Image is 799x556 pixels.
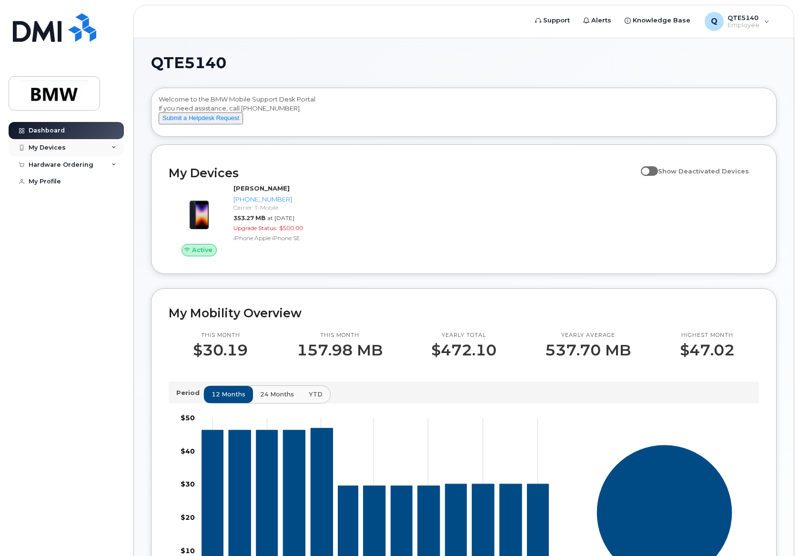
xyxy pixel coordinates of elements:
div: Welcome to the BMW Mobile Support Desk Portal If you need assistance, call [PHONE_NUMBER]. [159,95,769,133]
p: Period [176,388,203,397]
span: 24 months [260,390,294,399]
div: iPhone Apple iPhone SE [233,234,304,242]
p: $472.10 [431,342,496,359]
span: YTD [309,390,323,399]
img: image20231002-3703462-10zne2t.jpeg [176,189,222,234]
p: Yearly average [545,332,631,339]
p: $30.19 [193,342,248,359]
span: 353.27 MB [233,214,265,222]
h2: My Mobility Overview [169,306,759,320]
tspan: $40 [181,447,195,455]
p: Yearly total [431,332,496,339]
span: $500.00 [279,224,303,232]
span: QTE5140 [151,56,226,70]
p: 537.70 MB [545,342,631,359]
div: [PHONE_NUMBER] [233,195,304,204]
p: 157.98 MB [297,342,383,359]
p: $47.02 [680,342,735,359]
tspan: $10 [181,546,195,555]
span: Active [192,245,212,254]
h2: My Devices [169,166,636,180]
span: Show Deactivated Devices [658,167,749,175]
tspan: $30 [181,480,195,488]
strong: [PERSON_NAME] [233,184,290,192]
input: Show Deactivated Devices [641,162,648,170]
iframe: Messenger Launcher [758,515,792,549]
p: This month [297,332,383,339]
p: Highest month [680,332,735,339]
tspan: $20 [181,513,195,522]
tspan: $50 [181,414,195,422]
span: Upgrade Status: [233,224,277,232]
a: Active[PERSON_NAME][PHONE_NUMBER]Carrier: T-Mobile353.27 MBat [DATE]Upgrade Status:$500.00iPhone ... [169,184,308,256]
p: This month [193,332,248,339]
span: at [DATE] [267,214,294,222]
a: Submit a Helpdesk Request [159,114,243,121]
div: Carrier: T-Mobile [233,203,304,212]
button: Submit a Helpdesk Request [159,112,243,124]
